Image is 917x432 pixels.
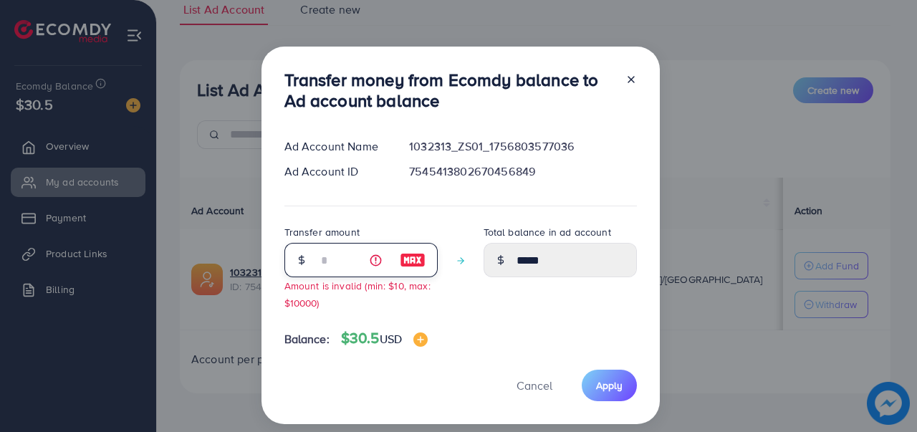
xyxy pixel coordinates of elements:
[284,279,431,309] small: Amount is invalid (min: $10, max: $10000)
[273,138,398,155] div: Ad Account Name
[398,138,648,155] div: 1032313_ZS01_1756803577036
[284,69,614,111] h3: Transfer money from Ecomdy balance to Ad account balance
[517,378,552,393] span: Cancel
[413,332,428,347] img: image
[596,378,623,393] span: Apply
[484,225,611,239] label: Total balance in ad account
[400,251,426,269] img: image
[284,331,330,347] span: Balance:
[341,330,428,347] h4: $30.5
[582,370,637,400] button: Apply
[380,331,402,347] span: USD
[284,225,360,239] label: Transfer amount
[273,163,398,180] div: Ad Account ID
[499,370,570,400] button: Cancel
[398,163,648,180] div: 7545413802670456849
